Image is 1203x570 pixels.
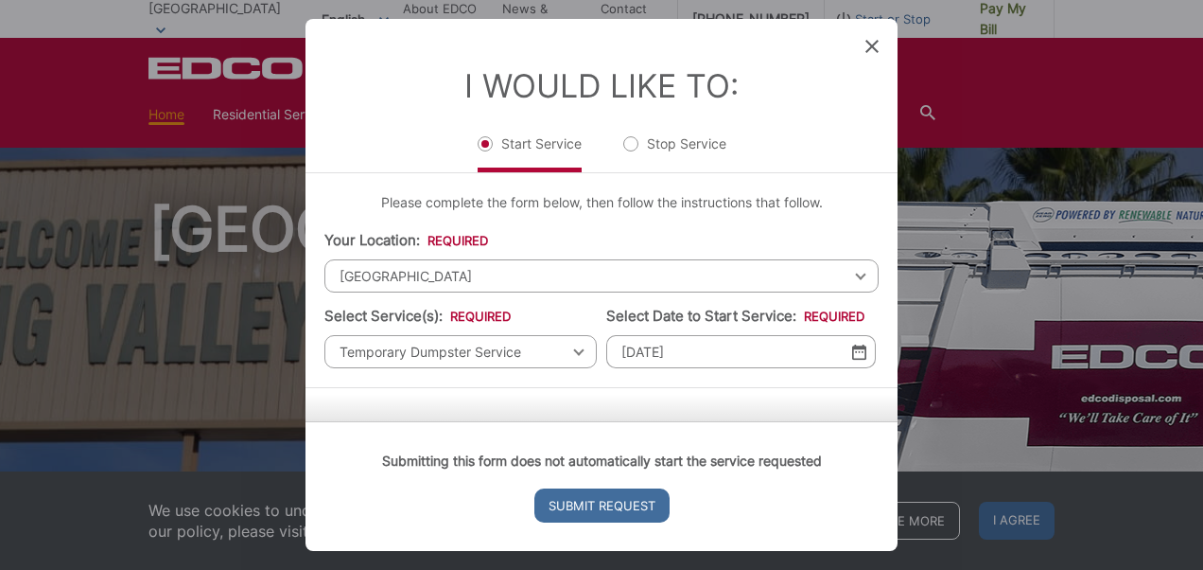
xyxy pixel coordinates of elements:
label: Select Service(s): [324,308,511,325]
label: Stop Service [623,134,726,172]
label: Start Service [478,134,582,172]
input: Select date [606,335,876,368]
label: Select Date to Start Service: [606,308,864,325]
span: Temporary Dumpster Service [324,335,597,368]
label: Your Location: [324,232,488,249]
strong: Submitting this form does not automatically start the service requested [382,453,822,469]
input: Submit Request [534,489,670,523]
img: Select date [852,344,866,360]
span: [GEOGRAPHIC_DATA] [324,259,879,293]
label: I Would Like To: [464,66,739,105]
p: Please complete the form below, then follow the instructions that follow. [324,192,879,213]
